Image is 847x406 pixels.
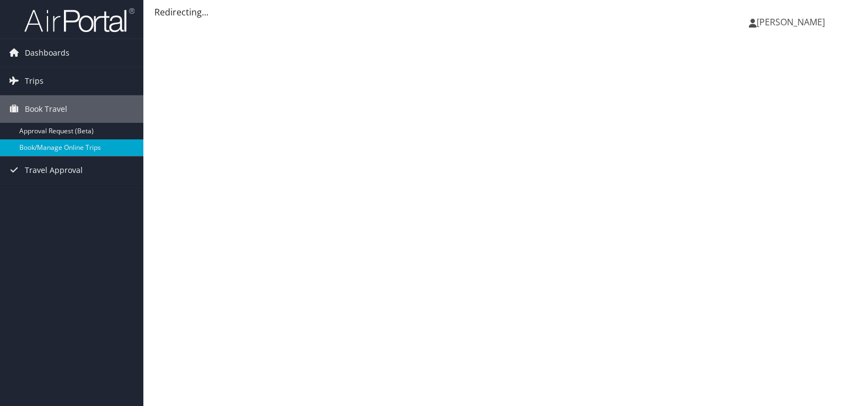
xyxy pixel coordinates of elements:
a: [PERSON_NAME] [749,6,836,39]
div: Redirecting... [154,6,836,19]
span: Trips [25,67,44,95]
span: Travel Approval [25,156,83,184]
span: [PERSON_NAME] [757,16,825,28]
span: Book Travel [25,95,67,123]
span: Dashboards [25,39,69,67]
img: airportal-logo.png [24,7,135,33]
